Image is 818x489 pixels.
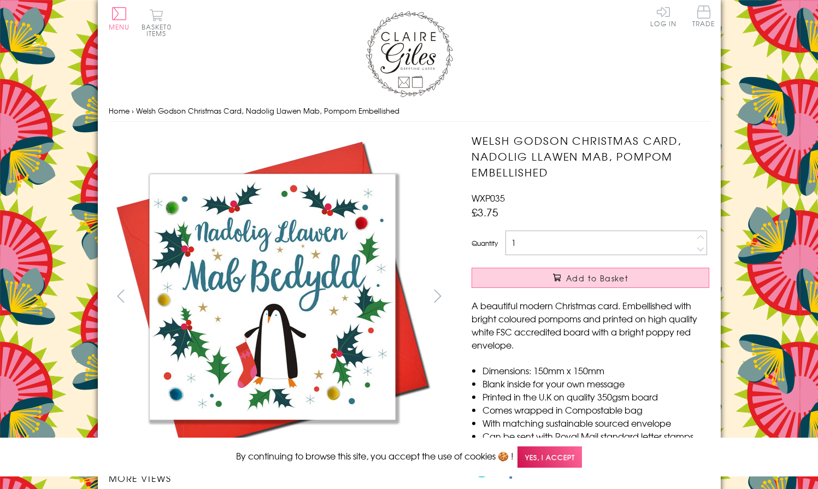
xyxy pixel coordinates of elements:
span: Trade [692,5,715,27]
span: 0 items [146,22,172,38]
span: £3.75 [472,204,498,220]
button: Add to Basket [472,268,709,288]
button: next [425,284,450,308]
p: A beautiful modern Christmas card. Embellished with bright coloured pompoms and printed on high q... [472,299,709,351]
span: Add to Basket [566,273,628,284]
span: Welsh Godson Christmas Card, Nadolig Llawen Mab, Pompom Embellished [136,105,399,116]
img: Welsh Godson Christmas Card, Nadolig Llawen Mab, Pompom Embellished [450,133,778,461]
img: Claire Giles Greetings Cards [366,11,453,97]
button: prev [109,284,133,308]
li: Dimensions: 150mm x 150mm [482,364,709,377]
span: Menu [109,22,130,32]
h3: More views [109,472,450,485]
button: Basket0 items [142,9,172,37]
a: Trade [692,5,715,29]
button: Menu [109,7,130,30]
span: Yes, I accept [517,446,582,468]
span: › [132,105,134,116]
nav: breadcrumbs [109,100,710,122]
h1: Welsh Godson Christmas Card, Nadolig Llawen Mab, Pompom Embellished [472,133,709,180]
li: With matching sustainable sourced envelope [482,416,709,429]
a: Log In [650,5,676,27]
li: Printed in the U.K on quality 350gsm board [482,390,709,403]
li: Blank inside for your own message [482,377,709,390]
li: Can be sent with Royal Mail standard letter stamps [482,429,709,443]
li: Comes wrapped in Compostable bag [482,403,709,416]
label: Quantity [472,238,498,248]
span: WXP035 [472,191,505,204]
a: Home [109,105,130,116]
img: Welsh Godson Christmas Card, Nadolig Llawen Mab, Pompom Embellished [108,133,436,461]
